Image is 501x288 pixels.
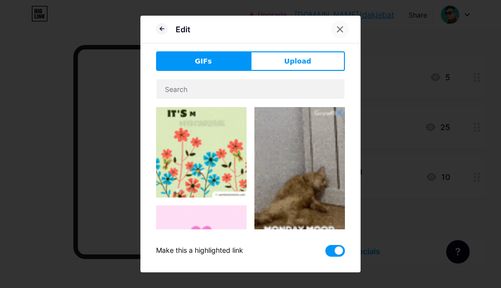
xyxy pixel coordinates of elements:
[156,107,247,198] img: Gihpy
[156,51,250,71] button: GIFs
[156,245,243,257] div: Make this a highlighted link
[284,56,311,66] span: Upload
[195,56,212,66] span: GIFs
[250,51,345,71] button: Upload
[254,107,345,240] img: Gihpy
[157,79,344,99] input: Search
[176,23,190,35] div: Edit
